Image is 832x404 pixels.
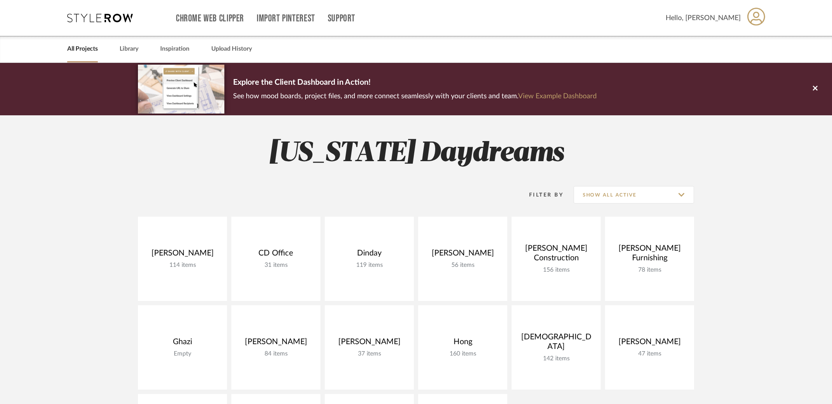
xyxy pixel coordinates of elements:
[519,266,594,274] div: 156 items
[425,262,500,269] div: 56 items
[612,244,687,266] div: [PERSON_NAME] Furnishing
[145,337,220,350] div: Ghazi
[332,337,407,350] div: [PERSON_NAME]
[328,15,355,22] a: Support
[425,350,500,358] div: 160 items
[238,337,313,350] div: [PERSON_NAME]
[257,15,315,22] a: Import Pinterest
[67,43,98,55] a: All Projects
[519,332,594,355] div: [DEMOGRAPHIC_DATA]
[233,76,597,90] p: Explore the Client Dashboard in Action!
[612,350,687,358] div: 47 items
[233,90,597,102] p: See how mood boards, project files, and more connect seamlessly with your clients and team.
[332,350,407,358] div: 37 items
[145,249,220,262] div: [PERSON_NAME]
[238,350,313,358] div: 84 items
[666,13,741,23] span: Hello, [PERSON_NAME]
[145,262,220,269] div: 114 items
[518,190,564,199] div: Filter By
[425,337,500,350] div: Hong
[160,43,189,55] a: Inspiration
[211,43,252,55] a: Upload History
[519,244,594,266] div: [PERSON_NAME] Construction
[612,266,687,274] div: 78 items
[612,337,687,350] div: [PERSON_NAME]
[176,15,244,22] a: Chrome Web Clipper
[102,137,730,170] h2: [US_STATE] Daydreams
[238,262,313,269] div: 31 items
[332,262,407,269] div: 119 items
[332,249,407,262] div: Dinday
[138,65,224,113] img: d5d033c5-7b12-40c2-a960-1ecee1989c38.png
[145,350,220,358] div: Empty
[519,355,594,363] div: 142 items
[120,43,138,55] a: Library
[238,249,313,262] div: CD Office
[425,249,500,262] div: [PERSON_NAME]
[518,93,597,100] a: View Example Dashboard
